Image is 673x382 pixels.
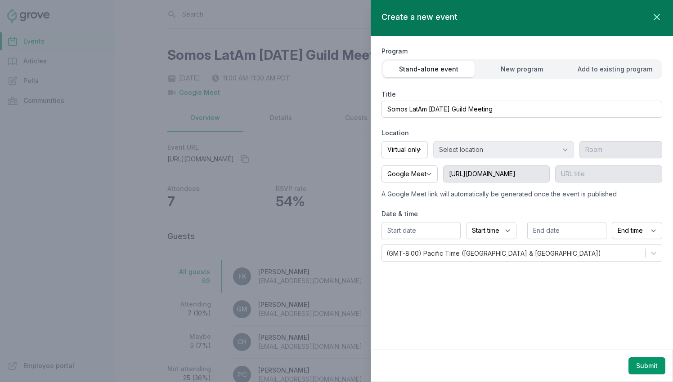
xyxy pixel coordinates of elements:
label: Program [381,47,662,56]
div: New program [476,65,568,74]
input: Room [579,141,662,158]
h2: Create a new event [381,11,458,23]
label: Date & time [381,209,662,218]
input: Start date [381,222,461,239]
div: Stand-alone event [383,65,475,74]
input: URL title [555,165,662,182]
label: Location [381,129,662,138]
button: Submit [628,357,665,374]
input: End date [527,222,606,239]
input: URL [443,165,550,182]
div: Add to existing program [569,65,660,74]
label: Title [381,90,662,99]
div: (GMT-8:00) Pacific Time ([GEOGRAPHIC_DATA] & [GEOGRAPHIC_DATA]) [386,249,601,258]
div: A Google Meet link will automatically be generated once the event is published [381,190,662,199]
